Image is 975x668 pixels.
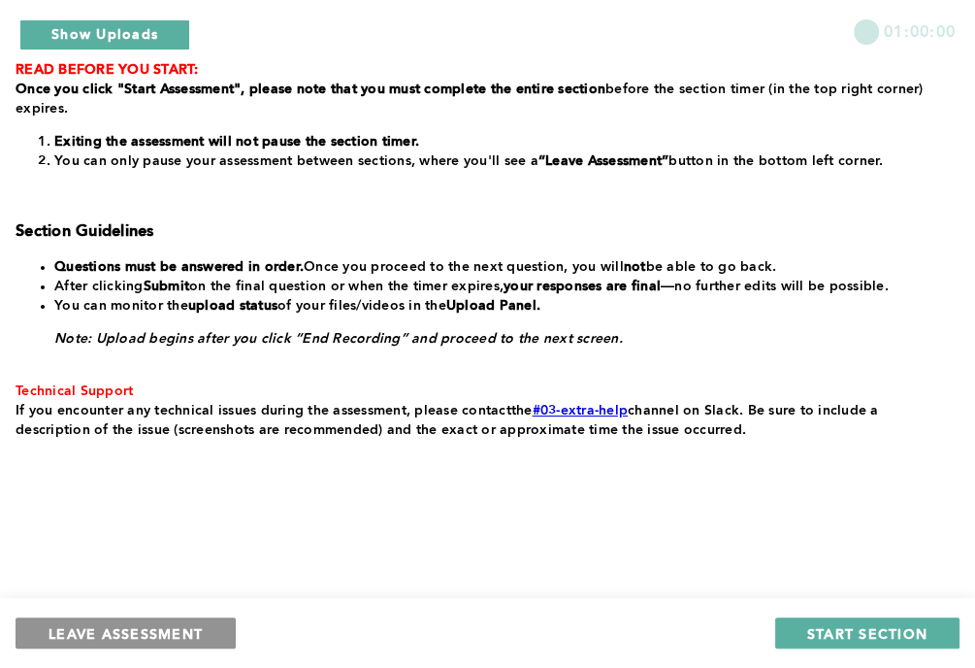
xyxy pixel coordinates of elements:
[533,404,629,417] a: #03-extra-help
[54,135,419,149] strong: Exiting the assessment will not pause the section timer.
[144,280,190,293] strong: Submit
[19,19,190,50] button: Show Uploads
[16,401,952,440] p: the channel on Slack
[884,19,956,42] span: 01:00:00
[54,296,952,316] li: You can monitor the of your files/videos in the
[16,384,133,398] span: Technical Support
[16,404,511,417] span: If you encounter any technical issues during the assessment, please contact
[54,277,952,296] li: After clicking on the final question or when the timer expires, —no further edits will be possible.
[54,151,952,171] li: You can only pause your assessment between sections, where you'll see a button in the bottom left...
[624,260,646,274] strong: not
[49,624,203,643] span: LEAVE ASSESSMENT
[54,257,952,277] li: Once you proceed to the next question, you will be able to go back.
[16,618,236,649] button: LEAVE ASSESSMENT
[16,63,199,77] strong: READ BEFORE YOU START:
[188,299,277,313] strong: upload status
[16,80,952,118] p: before the section timer (in the top right corner) expires.
[446,299,540,313] strong: Upload Panel.
[807,624,927,643] span: START SECTION
[16,83,605,96] strong: Once you click "Start Assessment", please note that you must complete the entire section
[16,222,952,242] h3: Section Guidelines
[538,154,669,168] strong: “Leave Assessment”
[54,260,304,274] strong: Questions must be answered in order.
[775,618,959,649] button: START SECTION
[504,280,661,293] strong: your responses are final
[54,332,623,346] em: Note: Upload begins after you click “End Recording” and proceed to the next screen.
